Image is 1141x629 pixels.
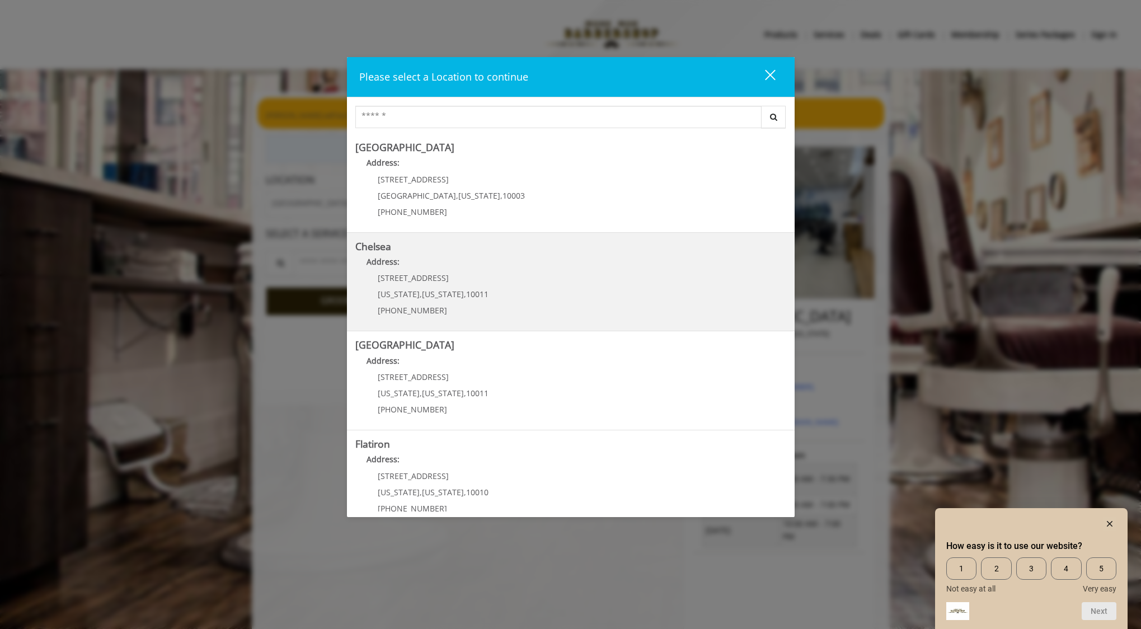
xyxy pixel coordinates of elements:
[420,487,422,497] span: ,
[420,388,422,398] span: ,
[946,584,996,593] span: Not easy at all
[422,289,464,299] span: [US_STATE]
[767,113,780,121] i: Search button
[946,517,1116,620] div: How easy is it to use our website? Select an option from 1 to 5, with 1 being Not easy at all and...
[355,338,454,351] b: [GEOGRAPHIC_DATA]
[378,487,420,497] span: [US_STATE]
[367,454,400,464] b: Address:
[378,388,420,398] span: [US_STATE]
[946,539,1116,553] h2: How easy is it to use our website? Select an option from 1 to 5, with 1 being Not easy at all and...
[458,190,500,201] span: [US_STATE]
[378,289,420,299] span: [US_STATE]
[378,190,456,201] span: [GEOGRAPHIC_DATA]
[500,190,503,201] span: ,
[355,106,786,134] div: Center Select
[378,174,449,185] span: [STREET_ADDRESS]
[355,140,454,154] b: [GEOGRAPHIC_DATA]
[422,487,464,497] span: [US_STATE]
[1083,584,1116,593] span: Very easy
[466,388,489,398] span: 10011
[946,557,1116,593] div: How easy is it to use our website? Select an option from 1 to 5, with 1 being Not easy at all and...
[1103,517,1116,531] button: Hide survey
[503,190,525,201] span: 10003
[422,388,464,398] span: [US_STATE]
[367,355,400,366] b: Address:
[359,70,528,83] span: Please select a Location to continue
[355,240,391,253] b: Chelsea
[466,289,489,299] span: 10011
[420,289,422,299] span: ,
[367,256,400,267] b: Address:
[744,65,782,88] button: close dialog
[1051,557,1081,580] span: 4
[1082,602,1116,620] button: Next question
[378,471,449,481] span: [STREET_ADDRESS]
[378,206,447,217] span: [PHONE_NUMBER]
[378,404,447,415] span: [PHONE_NUMBER]
[752,69,774,86] div: close dialog
[946,557,976,580] span: 1
[456,190,458,201] span: ,
[378,503,447,514] span: [PHONE_NUMBER]
[378,305,447,316] span: [PHONE_NUMBER]
[367,157,400,168] b: Address:
[464,388,466,398] span: ,
[378,372,449,382] span: [STREET_ADDRESS]
[1016,557,1046,580] span: 3
[981,557,1011,580] span: 2
[464,289,466,299] span: ,
[378,273,449,283] span: [STREET_ADDRESS]
[355,437,390,450] b: Flatiron
[466,487,489,497] span: 10010
[355,106,762,128] input: Search Center
[1086,557,1116,580] span: 5
[464,487,466,497] span: ,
